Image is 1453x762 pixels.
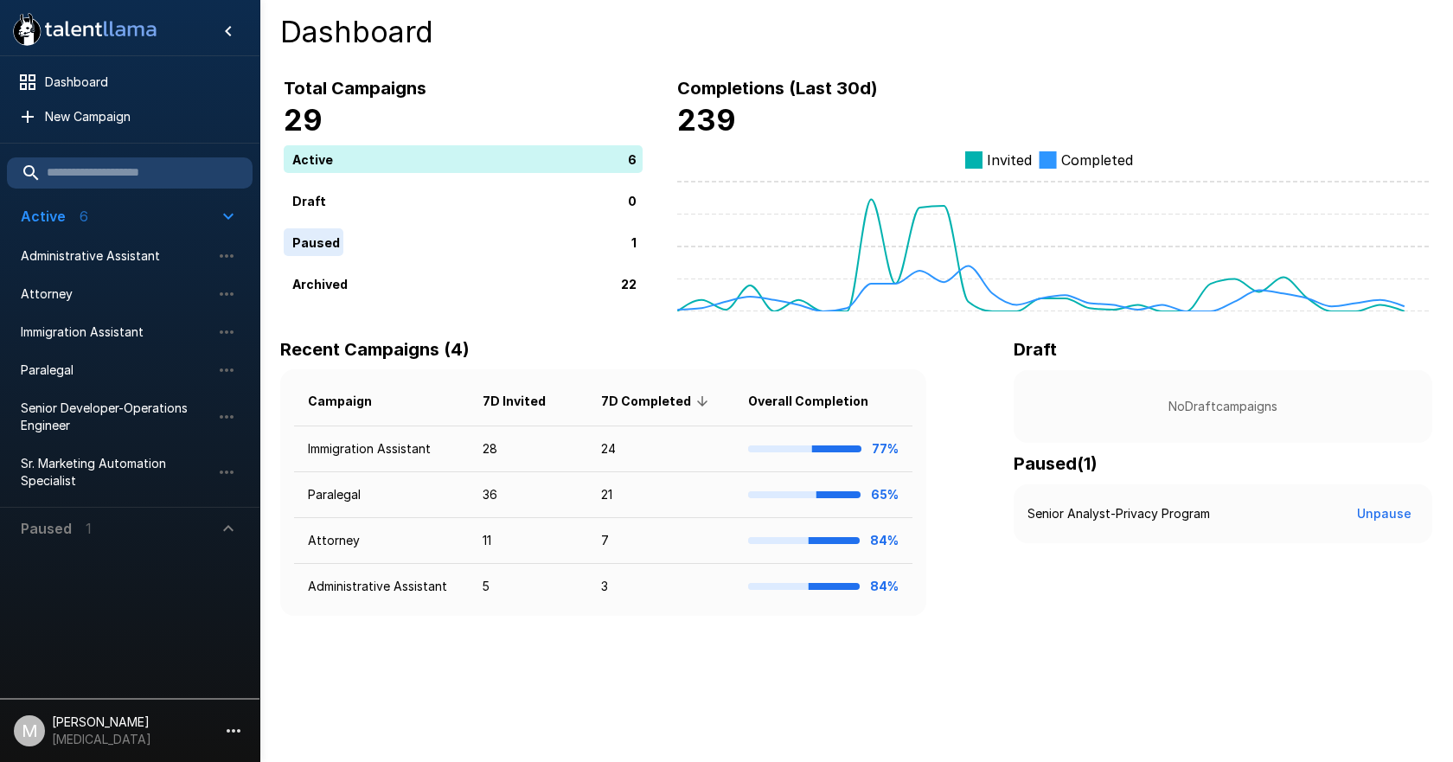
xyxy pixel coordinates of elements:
[469,518,587,564] td: 11
[871,487,899,502] b: 65%
[587,518,734,564] td: 7
[601,391,714,412] span: 7D Completed
[483,391,568,412] span: 7D Invited
[870,579,899,593] b: 84%
[677,78,878,99] b: Completions (Last 30d)
[621,274,637,292] p: 22
[1041,398,1405,415] p: No Draft campaigns
[748,391,891,412] span: Overall Completion
[294,564,469,610] td: Administrative Assistant
[469,564,587,610] td: 5
[677,102,736,138] b: 239
[469,426,587,472] td: 28
[280,339,470,360] b: Recent Campaigns (4)
[872,441,899,456] b: 77%
[294,426,469,472] td: Immigration Assistant
[469,472,587,518] td: 36
[1350,498,1418,530] button: Unpause
[587,564,734,610] td: 3
[587,426,734,472] td: 24
[587,472,734,518] td: 21
[284,102,323,138] b: 29
[628,150,637,168] p: 6
[1027,505,1210,522] p: Senior Analyst-Privacy Program
[870,533,899,547] b: 84%
[1014,453,1098,474] b: Paused ( 1 )
[294,472,469,518] td: Paralegal
[284,78,426,99] b: Total Campaigns
[1014,339,1057,360] b: Draft
[628,191,637,209] p: 0
[308,391,394,412] span: Campaign
[294,518,469,564] td: Attorney
[631,233,637,251] p: 1
[280,14,1432,50] h4: Dashboard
